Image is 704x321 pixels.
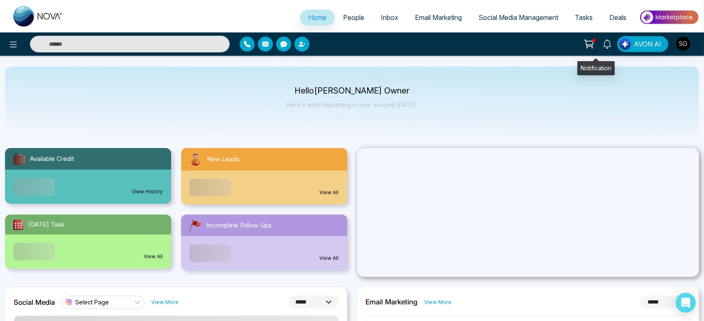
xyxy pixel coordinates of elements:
[13,6,63,27] img: Nova CRM Logo
[151,298,179,306] a: View More
[676,37,690,51] img: User Avatar
[567,10,601,25] a: Tasks
[575,13,593,22] span: Tasks
[424,298,452,306] a: View More
[407,10,470,25] a: Email Marketing
[30,154,74,164] span: Available Credit
[577,61,615,75] div: Notification
[366,298,418,306] h2: Email Marketing
[75,298,109,306] span: Select Page
[12,151,27,166] img: availableCredit.svg
[320,189,339,196] a: View All
[64,298,73,306] img: instagram
[381,13,398,22] span: Inbox
[676,293,696,313] div: Open Intercom Messenger
[601,10,635,25] a: Deals
[320,254,339,262] a: View All
[619,38,631,50] img: Lead Flow
[287,101,417,108] p: Here's what happening in your account [DATE].
[415,13,462,22] span: Email Marketing
[188,218,203,233] img: followUps.svg
[176,215,352,270] a: Incomplete Follow UpsView All
[300,10,335,25] a: Home
[132,188,163,195] a: View History
[206,221,272,230] span: Incomplete Follow Ups
[609,13,626,22] span: Deals
[287,87,417,94] p: Hello [PERSON_NAME] Owner
[308,13,326,22] span: Home
[478,13,558,22] span: Social Media Management
[470,10,567,25] a: Social Media Management
[634,39,661,49] span: AVON AI
[639,8,699,27] img: Market-place.gif
[14,298,55,306] h2: Social Media
[188,151,204,167] img: newLeads.svg
[335,10,373,25] a: People
[343,13,364,22] span: People
[28,220,64,230] span: [DATE] Task
[144,253,163,260] a: View All
[207,155,240,164] span: New Leads
[617,36,668,52] button: AVON AI
[176,148,352,205] a: New LeadsView All
[373,10,407,25] a: Inbox
[12,218,25,231] img: todayTask.svg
